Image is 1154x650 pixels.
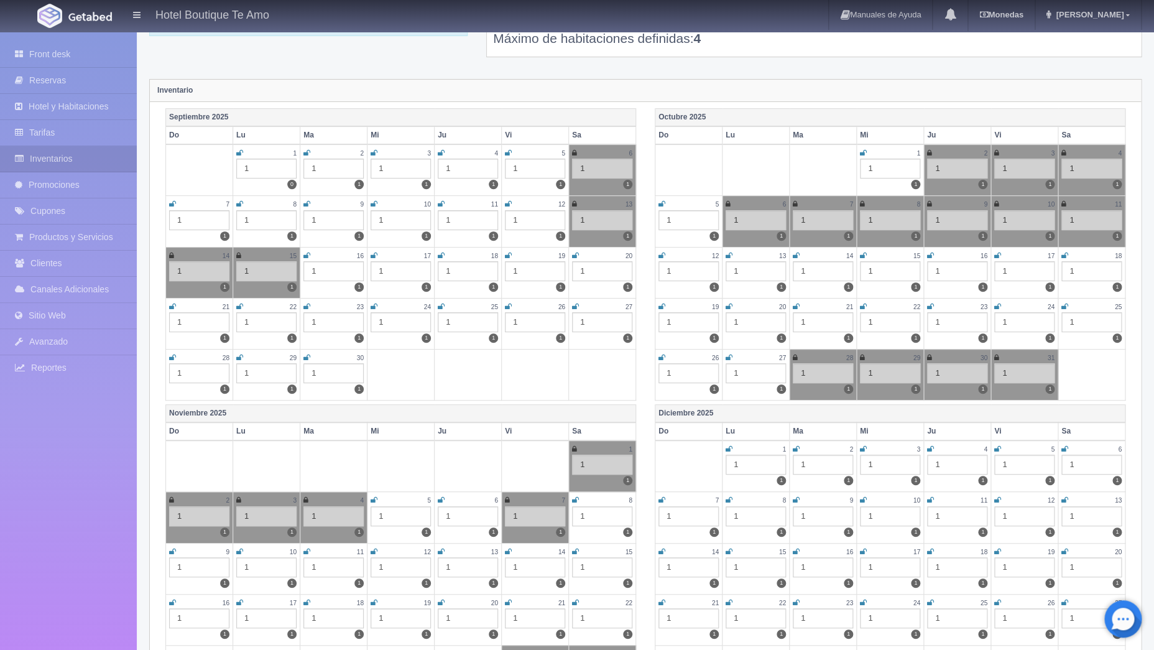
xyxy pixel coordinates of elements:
small: 29 [290,355,297,361]
div: 1 [505,210,565,230]
label: 1 [422,527,431,537]
div: 1 [793,363,853,383]
label: 1 [911,333,920,343]
label: 1 [709,231,719,241]
small: 4 [1118,150,1122,157]
div: 1 [371,557,431,577]
strong: Inventario [157,86,193,95]
label: 1 [978,476,987,485]
small: 22 [290,304,297,310]
small: 23 [357,304,364,310]
label: 1 [354,384,364,394]
small: 20 [779,304,786,310]
small: 3 [427,150,431,157]
label: 1 [1112,333,1122,343]
label: 1 [978,384,987,394]
div: 1 [994,557,1055,577]
th: Vi [991,126,1058,144]
small: 5 [715,201,719,208]
div: 1 [371,261,431,281]
label: 1 [844,629,853,639]
div: 1 [860,159,920,179]
div: 1 [726,608,786,628]
div: 1 [438,506,498,526]
label: 1 [709,282,719,292]
div: 1 [860,608,920,628]
label: 1 [911,629,920,639]
label: 1 [623,333,632,343]
div: 1 [572,261,632,281]
th: Do [655,126,722,144]
label: 1 [489,180,498,189]
small: 2 [984,150,987,157]
div: 1 [169,261,229,281]
div: 1 [236,312,297,332]
div: 1 [236,363,297,383]
div: 1 [860,455,920,475]
small: 30 [357,355,364,361]
div: 1 [1061,506,1122,526]
div: 1 [658,608,719,628]
th: Sa [569,126,636,144]
label: 1 [623,180,632,189]
label: 1 [844,384,853,394]
b: Monedas [979,10,1023,19]
label: 1 [709,384,719,394]
small: 14 [846,253,853,259]
small: 11 [491,201,498,208]
div: 1 [303,261,364,281]
label: 1 [777,629,786,639]
div: 1 [572,210,632,230]
label: 1 [911,527,920,537]
div: 1 [860,557,920,577]
label: 1 [422,231,431,241]
th: Sa [1058,126,1125,144]
div: 1 [726,261,786,281]
small: 6 [782,201,786,208]
div: 1 [927,312,987,332]
small: 23 [981,304,987,310]
div: 1 [1061,261,1122,281]
label: 1 [1045,578,1055,588]
small: 7 [226,201,229,208]
div: 1 [726,312,786,332]
label: 1 [1112,578,1122,588]
small: 15 [913,253,920,259]
label: 1 [1045,231,1055,241]
label: 1 [422,629,431,639]
div: 1 [371,159,431,179]
div: 1 [793,557,853,577]
small: 21 [223,304,229,310]
small: 4 [494,150,498,157]
small: 22 [913,304,920,310]
small: 27 [625,304,632,310]
label: 1 [623,476,632,485]
small: 12 [558,201,565,208]
label: 1 [422,333,431,343]
label: 1 [1045,180,1055,189]
div: 1 [505,261,565,281]
div: 1 [438,159,498,179]
label: 1 [489,629,498,639]
label: 1 [978,180,987,189]
label: 1 [1045,333,1055,343]
label: 1 [709,527,719,537]
label: 1 [354,578,364,588]
small: 6 [629,150,632,157]
div: 1 [927,159,987,179]
div: 1 [994,363,1055,383]
label: 1 [354,333,364,343]
div: 1 [1061,210,1122,230]
div: 1 [994,312,1055,332]
label: 1 [844,527,853,537]
label: 1 [220,384,229,394]
small: 9 [360,201,364,208]
div: 1 [927,557,987,577]
label: 1 [422,180,431,189]
label: 1 [220,527,229,537]
small: 8 [916,201,920,208]
div: 1 [303,506,364,526]
div: 1 [572,557,632,577]
small: 16 [981,253,987,259]
label: 1 [623,231,632,241]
